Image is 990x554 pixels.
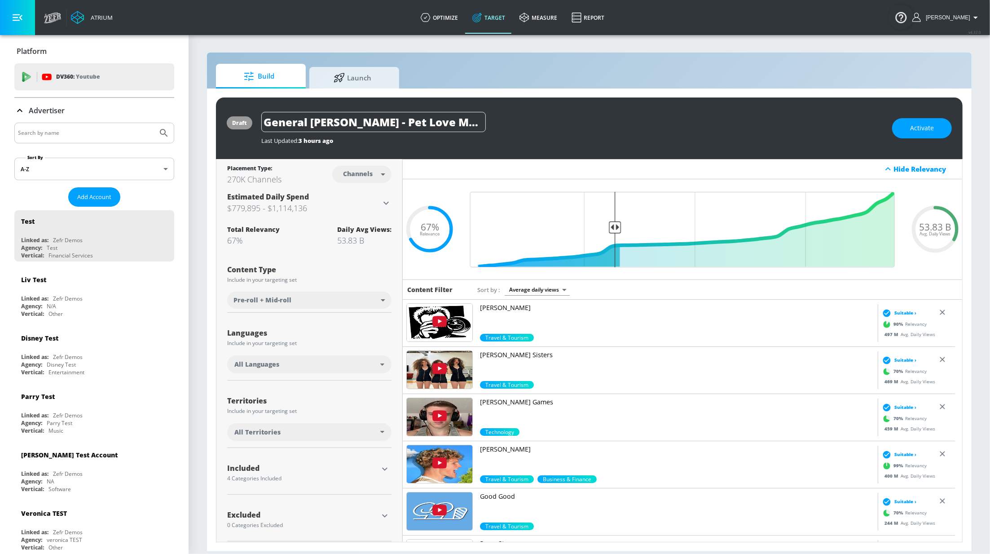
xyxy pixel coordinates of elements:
[894,357,916,363] span: Suitable ›
[420,232,440,236] span: Relevance
[227,397,392,404] div: Territories
[68,187,120,207] button: Add Account
[968,30,981,35] span: v 4.32.0
[480,350,874,359] p: [PERSON_NAME] Sisters
[21,310,44,318] div: Vertical:
[407,304,472,341] img: UUKaCalz5N5ienIbfPzEbYuA
[537,475,597,483] span: Business & Finance
[48,368,84,376] div: Entertainment
[48,485,71,493] div: Software
[47,478,54,485] div: NA
[880,365,927,378] div: Relevancy
[920,222,951,232] span: 53.83 B
[884,473,901,479] span: 400 M
[14,158,174,180] div: A-Z
[234,428,281,437] span: All Territories
[14,98,174,123] div: Advertiser
[407,285,453,294] h6: Content Filter
[47,536,82,544] div: veronica TEST
[227,423,392,441] div: All Territories
[910,123,934,134] span: Activate
[407,351,472,389] img: UU5sGdW8Jf7ijogDhcIFRmlw
[480,381,534,389] div: 70.0%
[893,462,905,469] span: 99 %
[53,295,83,302] div: Zefr Demos
[480,398,874,428] a: [PERSON_NAME] Games
[227,408,392,414] div: Include in your targeting set
[893,368,905,375] span: 70 %
[564,1,612,34] a: Report
[880,403,916,412] div: Suitable ›
[14,327,174,378] div: Disney TestLinked as:Zefr DemosAgency:Disney TestVertical:Entertainment
[21,419,42,427] div: Agency:
[21,302,42,310] div: Agency:
[227,174,282,185] div: 270K Channels
[912,12,981,23] button: [PERSON_NAME]
[21,392,55,401] div: Parry Test
[480,428,519,436] div: 70.0%
[56,72,100,82] p: DV360:
[407,492,472,530] img: UUfi-mPMOmche6WI-jkvnGXw
[227,476,378,481] div: 4 Categories Included
[227,355,392,373] div: All Languages
[227,266,392,273] div: Content Type
[48,310,63,318] div: Other
[232,119,247,127] div: draft
[880,356,916,365] div: Suitable ›
[76,72,100,81] p: Youtube
[53,528,83,536] div: Zefr Demos
[14,386,174,437] div: Parry TestLinked as:Zefr DemosAgency:Parry TestVertical:Music
[880,473,935,479] div: Avg. Daily Views
[414,1,465,34] a: optimize
[884,520,901,526] span: 244 M
[889,4,914,30] button: Open Resource Center
[505,284,570,296] div: Average daily views
[17,46,47,56] p: Platform
[480,523,534,530] span: Travel & Tourism
[53,470,83,478] div: Zefr Demos
[227,465,378,472] div: Included
[480,475,534,483] div: 99.0%
[480,445,874,454] p: [PERSON_NAME]
[407,445,472,483] img: UUnmGIkw-KdI0W5siakKPKog
[480,428,519,436] span: Technology
[920,232,951,236] span: Avg. Daily Views
[21,217,35,226] div: Test
[421,222,439,232] span: 67%
[892,118,952,138] button: Activate
[922,14,970,21] span: login as: samantha.yip@zefr.com
[894,404,916,411] span: Suitable ›
[48,252,93,259] div: Financial Services
[227,523,378,528] div: 0 Categories Excluded
[480,492,874,523] a: Good Good
[480,334,534,341] span: Travel & Tourism
[477,286,500,294] span: Sort by
[480,334,534,341] div: 90.0%
[893,510,905,516] span: 70 %
[403,159,962,179] div: Hide Relevancy
[14,210,174,261] div: TestLinked as:Zefr DemosAgency:TestVertical:Financial Services
[480,398,874,407] p: [PERSON_NAME] Games
[880,520,935,527] div: Avg. Daily Views
[880,378,935,385] div: Avg. Daily Views
[21,252,44,259] div: Vertical:
[47,244,57,252] div: Test
[480,350,874,381] a: [PERSON_NAME] Sisters
[225,66,293,87] span: Build
[14,39,174,64] div: Platform
[880,309,916,318] div: Suitable ›
[53,353,83,361] div: Zefr Demos
[18,127,154,139] input: Search by name
[234,360,279,369] span: All Languages
[894,498,916,505] span: Suitable ›
[53,236,83,244] div: Zefr Demos
[480,523,534,530] div: 70.0%
[71,11,113,24] a: Atrium
[894,310,916,316] span: Suitable ›
[47,419,72,427] div: Parry Test
[884,425,901,432] span: 459 M
[261,137,883,145] div: Last Updated:
[14,269,174,320] div: Liv TestLinked as:Zefr DemosAgency:N/AVertical:Other
[227,202,381,214] h3: $779,895 - $1,114,136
